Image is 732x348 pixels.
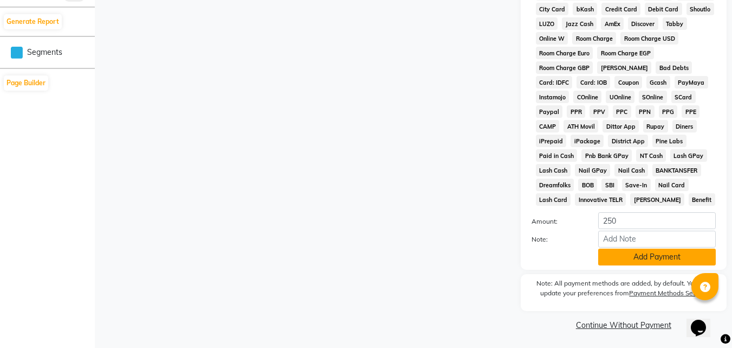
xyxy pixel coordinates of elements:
[670,149,707,162] span: Lash GPay
[536,91,569,103] span: Instamojo
[590,105,608,118] span: PPV
[613,105,631,118] span: PPC
[601,17,624,30] span: AmEx
[622,179,651,191] span: Save-In
[597,47,654,59] span: Room Charge EGP
[536,149,578,162] span: Paid in Cash
[659,105,678,118] span: PPG
[562,17,597,30] span: Jazz Cash
[581,149,632,162] span: Pnb Bank GPay
[536,135,567,147] span: iPrepaid
[630,193,684,206] span: [PERSON_NAME]
[536,17,558,30] span: LUZO
[643,120,668,132] span: Rupay
[572,32,616,45] span: Room Charge
[536,76,573,88] span: Card: IDFC
[571,135,604,147] span: iPackage
[598,231,716,248] input: Add Note
[536,47,593,59] span: Room Charge Euro
[536,32,568,45] span: Online W
[675,76,708,88] span: PayMaya
[636,149,666,162] span: NT Cash
[608,135,648,147] span: District App
[523,320,724,331] a: Continue Without Payment
[614,76,642,88] span: Coupon
[652,164,701,176] span: BANKTANSFER
[536,193,571,206] span: Lash Card
[567,105,585,118] span: PPR
[573,3,597,15] span: bKash
[606,91,634,103] span: UOnline
[575,164,610,176] span: Nail GPay
[575,193,626,206] span: Innovative TELR
[532,279,716,302] label: Note: All payment methods are added, by default. You can update your preferences from
[536,3,569,15] span: City Card
[536,179,574,191] span: Dreamfolks
[603,120,639,132] span: Dittor App
[563,120,598,132] span: ATH Movil
[636,105,655,118] span: PPN
[686,3,714,15] span: Shoutlo
[646,76,670,88] span: Gcash
[536,164,571,176] span: Lash Cash
[597,61,651,74] span: [PERSON_NAME]
[639,91,667,103] span: SOnline
[601,179,618,191] span: SBI
[655,179,689,191] span: Nail Card
[536,105,563,118] span: Paypal
[629,288,707,298] label: Payment Methods Setting
[652,135,686,147] span: Pine Labs
[4,14,62,29] button: Generate Report
[27,47,62,58] span: Segments
[656,61,692,74] span: Bad Debts
[672,120,697,132] span: Diners
[573,91,601,103] span: COnline
[598,249,716,265] button: Add Payment
[614,164,648,176] span: Nail Cash
[523,217,590,226] label: Amount:
[645,3,682,15] span: Debit Card
[523,235,590,244] label: Note:
[601,3,640,15] span: Credit Card
[576,76,610,88] span: Card: IOB
[671,91,696,103] span: SCard
[686,305,721,337] iframe: chat widget
[620,32,678,45] span: Room Charge USD
[4,75,48,91] button: Page Builder
[628,17,658,30] span: Discover
[682,105,699,118] span: PPE
[598,212,716,229] input: Amount
[578,179,597,191] span: BOB
[536,120,560,132] span: CAMP
[689,193,715,206] span: Benefit
[663,17,687,30] span: Tabby
[536,61,593,74] span: Room Charge GBP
